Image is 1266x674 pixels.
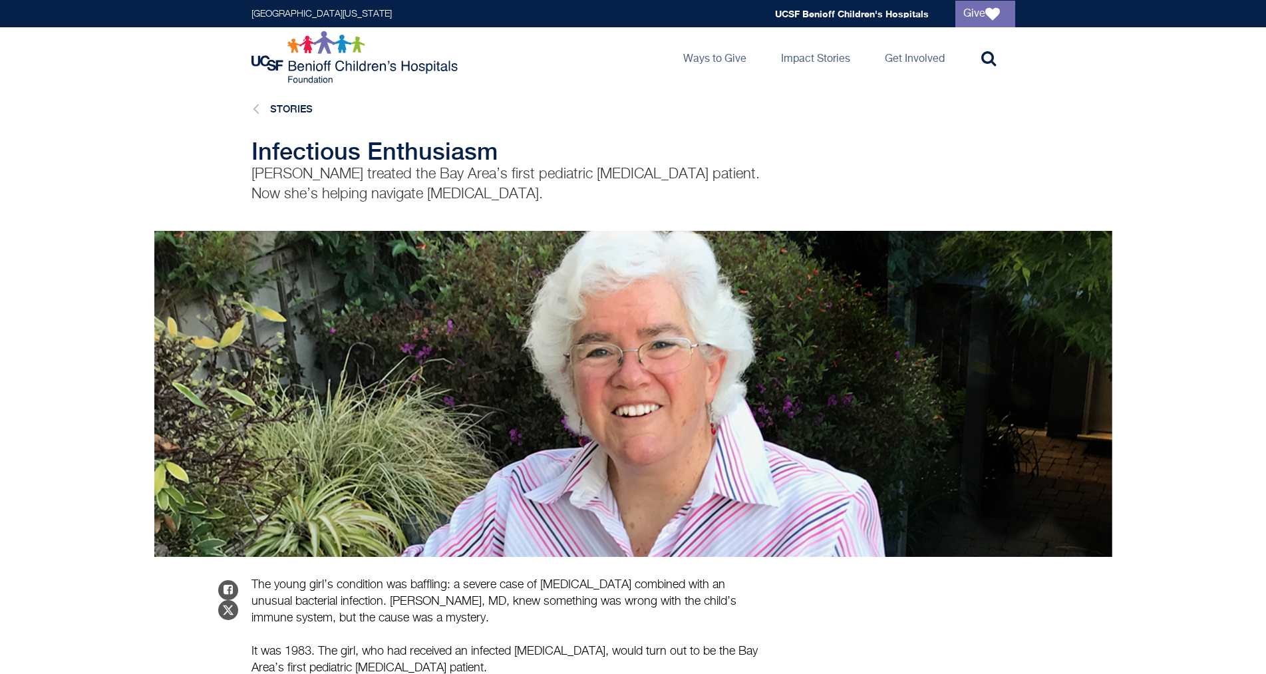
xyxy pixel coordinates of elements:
[775,8,929,19] a: UCSF Benioff Children's Hospitals
[955,1,1015,27] a: Give
[251,31,461,84] img: Logo for UCSF Benioff Children's Hospitals Foundation
[770,27,861,87] a: Impact Stories
[673,27,757,87] a: Ways to Give
[251,164,764,204] p: [PERSON_NAME] treated the Bay Area’s first pediatric [MEDICAL_DATA] patient. Now she’s helping na...
[251,577,764,627] p: The young girl’s condition was baffling: a severe case of [MEDICAL_DATA] combined with an unusual...
[251,137,498,165] span: Infectious Enthusiasm
[270,103,313,114] a: Stories
[874,27,955,87] a: Get Involved
[251,9,392,19] a: [GEOGRAPHIC_DATA][US_STATE]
